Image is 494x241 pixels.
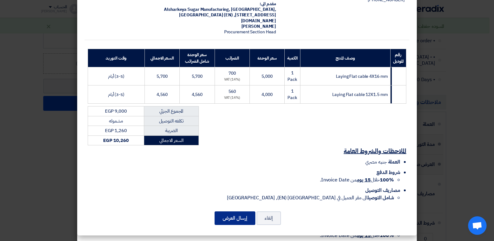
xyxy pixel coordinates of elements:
span: Laying Flat cable 4X16 mm [336,73,388,80]
span: (3-5) أيام [108,91,124,98]
span: (3-5) أيام [108,73,124,80]
span: Procurement Section Head [224,29,276,35]
div: (14%) VAT [217,95,247,101]
span: 4,560 [157,91,168,98]
td: تكلفه التوصيل [144,116,199,126]
th: سعر الوحدة [250,49,285,67]
th: وصف المنتج [300,49,390,67]
span: جنيه مصري [365,158,387,166]
button: إرسال العرض [215,211,255,225]
span: 5,700 [157,73,168,80]
span: العملة [388,158,400,166]
span: [PERSON_NAME] [241,23,276,30]
th: سعر الوحدة شامل الضرائب [180,49,215,67]
span: خلال من Invoice Date. [320,176,394,184]
strong: مقدم الى: [260,1,276,7]
td: المجموع الجزئي [144,106,199,116]
u: الملاحظات والشروط العامة [344,146,406,156]
strong: EGP 10,260 [103,137,129,144]
span: [GEOGRAPHIC_DATA], [GEOGRAPHIC_DATA] (EN) ,[STREET_ADDRESS][DOMAIN_NAME] [179,6,276,24]
span: 4,000 [262,91,273,98]
span: 4,560 [192,91,203,98]
th: الضرائب [215,49,250,67]
td: السعر الاجمالي [144,135,199,145]
strong: شامل التوصيل [367,194,394,202]
span: 700 [228,70,236,77]
span: مصاريف التوصيل [365,187,400,194]
button: إلغاء [257,211,281,225]
th: رقم الموديل [390,49,406,67]
td: EGP 9,000 [88,106,144,116]
span: Laying Flat cable 12X1.5 mm [332,91,387,98]
span: EGP 1,260 [105,127,127,134]
span: مشموله [109,118,123,124]
span: 5,700 [192,73,203,80]
th: السعر الاجمالي [144,49,179,67]
span: شروط الدفع [376,169,400,176]
th: الكمية [284,49,300,67]
span: 5,000 [262,73,273,80]
span: 1 Pack [287,88,297,101]
u: 15 يوم [357,176,371,184]
span: 560 [228,88,236,95]
th: وقت التوريد [88,49,145,67]
li: الى مقر العميل في [GEOGRAPHIC_DATA] (EN), [GEOGRAPHIC_DATA] [88,194,394,202]
div: Open chat [468,216,487,235]
span: Alsharkeya Sugar Manufacturing, [164,6,230,13]
span: 1 Pack [287,70,297,83]
td: الضريبة [144,126,199,136]
div: (14%) VAT [217,77,247,82]
strong: 100% [380,176,394,184]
